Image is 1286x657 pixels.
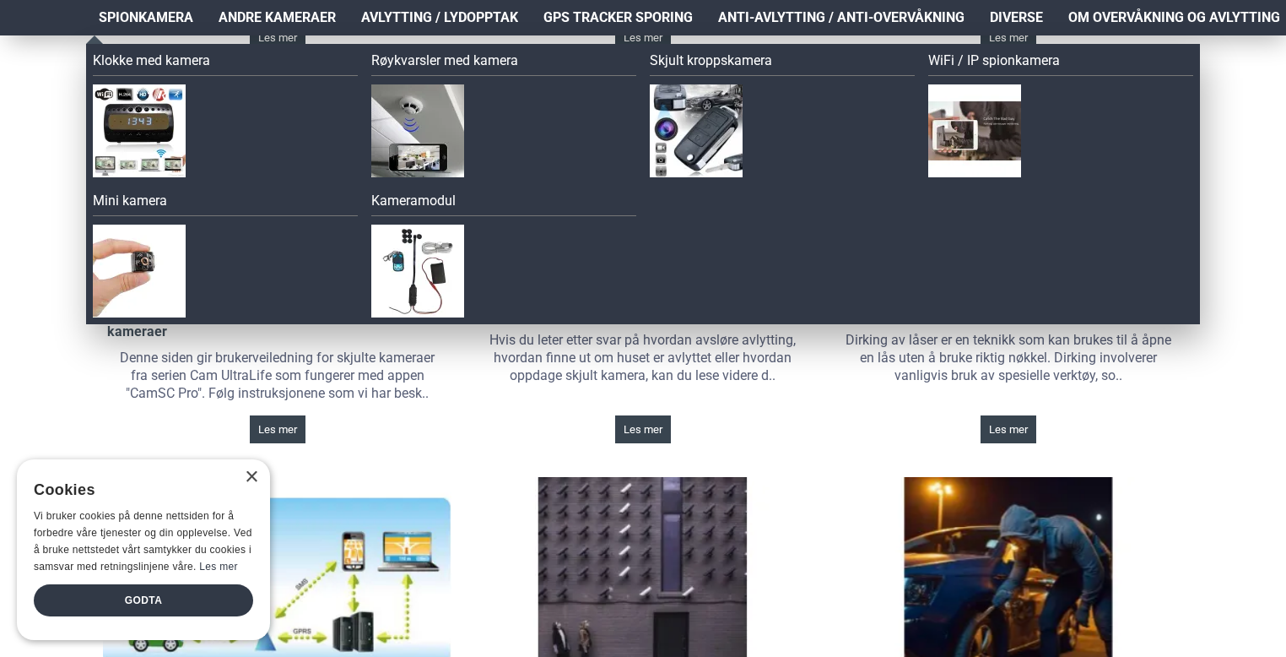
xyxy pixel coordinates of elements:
div: Hvis du leter etter svar på hvordan avsløre avlytting, hvordan finne ut om huset er avlyttet elle... [468,328,817,388]
span: Les mer [258,424,297,435]
span: Andre kameraer [219,8,336,28]
div: Denne siden gir brukerveiledning for skjulte kameraer fra serien Cam UltraLife som fungerer med a... [103,345,451,406]
a: Les mer [981,415,1036,443]
div: Godta [34,584,253,616]
span: Anti-avlytting / Anti-overvåkning [718,8,964,28]
span: Les mer [989,424,1028,435]
div: Cookies [34,472,242,508]
a: WiFi / IP spionkamera [928,51,1193,76]
span: Diverse [990,8,1043,28]
img: Klokke med kamera [93,84,186,177]
a: Skjult kroppskamera [650,51,915,76]
img: Kameramodul [371,225,464,318]
a: Klokke med kamera [93,51,358,76]
a: Les mer [250,415,305,443]
img: Røykvarsler med kamera [371,84,464,177]
div: Dirking av låser er en teknikk som kan brukes til å åpne en lås uten å bruke riktig nøkkel. Dirki... [835,328,1183,388]
a: Les mer, opens a new window [199,561,237,573]
img: Mini kamera [93,225,186,318]
div: Close [245,471,257,484]
span: GPS Tracker Sporing [543,8,693,28]
a: Røykvarsler med kamera [371,51,636,76]
span: Spionkamera [99,8,193,28]
img: WiFi / IP spionkamera [928,84,1021,177]
img: Skjult kroppskamera [650,84,743,177]
a: Mini kamera [93,191,358,216]
span: Om overvåkning og avlytting [1068,8,1280,28]
a: Les mer [615,415,671,443]
a: Kameramodul [371,191,636,216]
span: Vi bruker cookies på denne nettsiden for å forbedre våre tjenester og din opplevelse. Ved å bruke... [34,510,252,572]
span: Les mer [624,424,662,435]
span: Avlytting / Lydopptak [361,8,518,28]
